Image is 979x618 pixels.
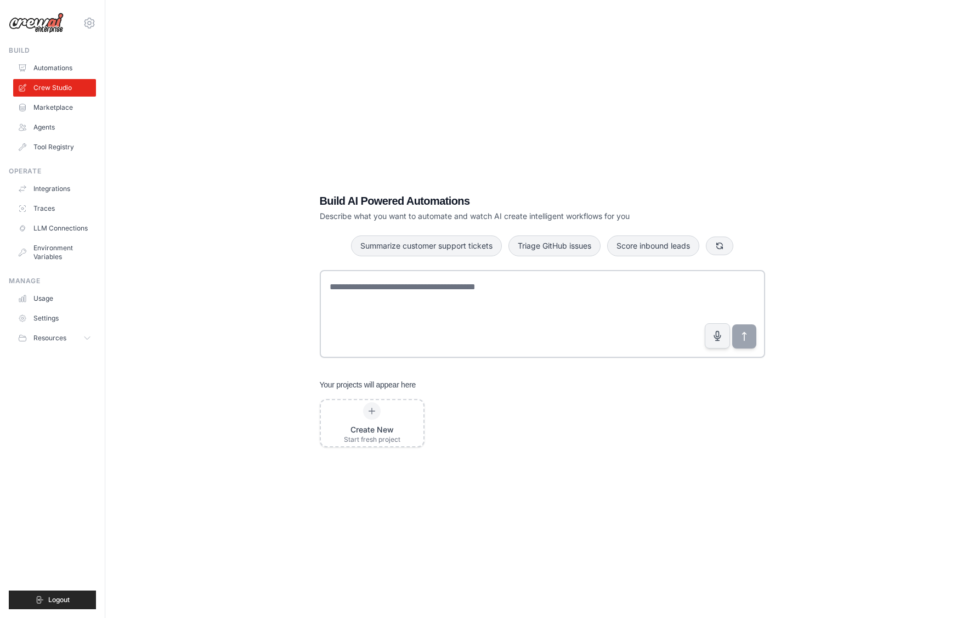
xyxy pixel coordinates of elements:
div: Operate [9,167,96,176]
a: Traces [13,200,96,217]
h1: Build AI Powered Automations [320,193,688,209]
p: Describe what you want to automate and watch AI create intelligent workflows for you [320,211,688,222]
a: Marketplace [13,99,96,116]
a: Integrations [13,180,96,198]
a: Settings [13,310,96,327]
a: LLM Connections [13,220,96,237]
button: Resources [13,329,96,347]
iframe: Chat Widget [924,565,979,618]
button: Triage GitHub issues [508,235,601,256]
a: Crew Studio [13,79,96,97]
div: Start fresh project [344,435,400,444]
a: Usage [13,290,96,307]
button: Get new suggestions [706,237,733,255]
img: Logo [9,13,64,33]
button: Score inbound leads [607,235,699,256]
h3: Your projects will appear here [320,379,416,390]
div: Manage [9,277,96,285]
button: Summarize customer support tickets [351,235,502,256]
button: Click to speak your automation idea [705,323,730,349]
a: Tool Registry [13,138,96,156]
div: Build [9,46,96,55]
button: Logout [9,591,96,609]
a: Environment Variables [13,239,96,266]
div: Create New [344,424,400,435]
a: Automations [13,59,96,77]
span: Logout [48,595,70,604]
a: Agents [13,119,96,136]
span: Resources [33,334,66,342]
